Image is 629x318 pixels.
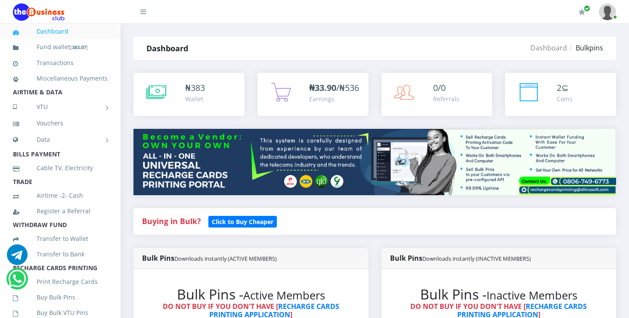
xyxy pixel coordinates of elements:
a: Vouchers [13,113,108,133]
div: Coins [557,94,573,103]
a: Airtime -2- Cash [13,186,108,206]
h2: Bulk Pins - [151,286,351,302]
a: VTU [13,96,108,118]
a: Data [13,129,108,150]
small: Downloads instantly (ACTIVE MEMBERS) [174,255,277,262]
span: 383 [191,82,205,94]
img: Logo [13,3,65,21]
small: Active Members [243,288,325,303]
a: Transfer to Bank [13,244,108,264]
strong: Buying in Bulk? [142,216,201,226]
b: ₦33.90 [309,82,336,94]
small: Downloads instantly (INACTIVE MEMBERS) [422,255,531,262]
a: Dashboard [530,43,567,53]
img: User [599,3,616,20]
strong: Bulk Pins [142,253,277,263]
span: 0/0 [433,82,446,94]
strong: Bulk Pins [390,253,531,263]
span: Renew/Upgrade Subscription [584,5,590,12]
a: Click to Buy Cheaper [208,216,277,226]
a: Chat for support [7,251,28,265]
a: Miscellaneous Payments [13,69,108,88]
a: Cable TV, Electricity [13,158,108,178]
a: ₦383 Wallet [133,73,245,116]
strong: Dashboard [146,43,188,53]
span: 2 [557,82,561,94]
a: Buy Bulk Pins [13,287,108,307]
span: /₦536 [309,82,359,94]
a: Print Recharge Cards [13,272,108,292]
a: Transfer to Wallet [13,229,108,249]
div: Earnings [309,94,359,103]
small: [ ] [70,44,88,50]
li: Bulkpins [567,43,603,53]
div: ₦ [185,81,205,94]
a: Chat for support [8,275,26,289]
div: ⊆ [557,81,573,94]
a: Register a Referral [13,201,108,221]
a: Dashboard [13,22,108,41]
img: multitenant_rcp.png [133,129,616,195]
a: Transactions [13,53,108,73]
b: 383.07 [72,44,86,50]
h2: Bulk Pins - [399,286,599,302]
a: Fund wallet[383.07] [13,37,108,57]
div: Wallet [185,94,205,103]
small: Inactive Members [486,288,577,303]
a: ₦33.90/₦536 Earnings [257,73,369,116]
div: Referrals [433,94,459,103]
b: Click to Buy Cheaper [212,218,273,226]
a: 0/0 Referrals [381,73,493,116]
i: Renew/Upgrade Subscription [579,9,585,16]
